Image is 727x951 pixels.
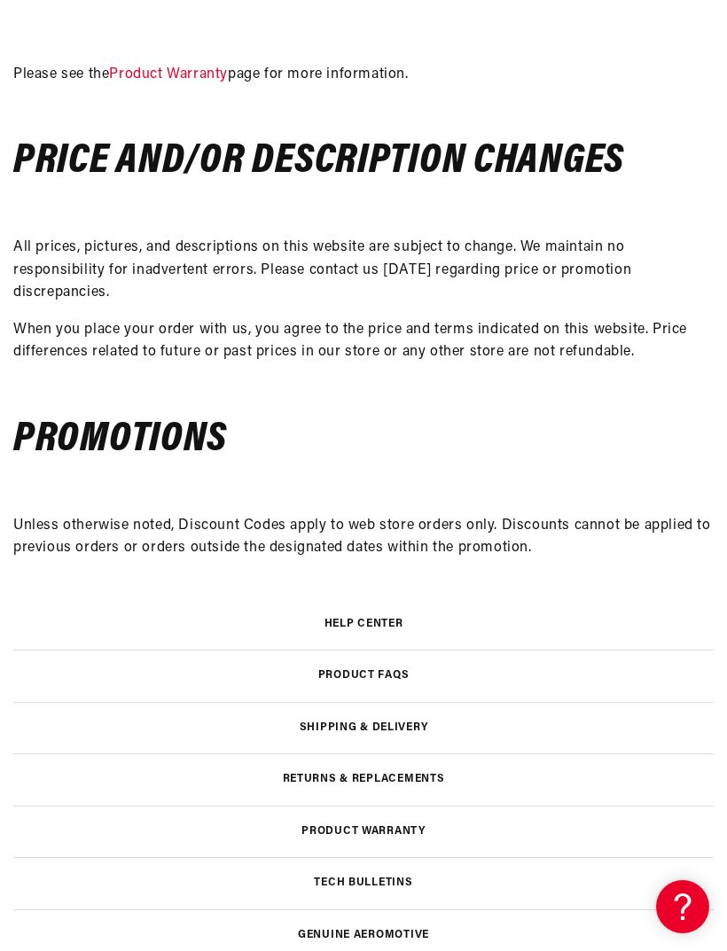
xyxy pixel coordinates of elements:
h3: Genuine Aeromotive [298,931,429,940]
a: Product Warranty [109,67,228,82]
a: Returns & Replacements [13,753,714,806]
h4: Price and/or Description Changes [13,143,714,180]
p: When you place your order with us, you agree to the price and terms indicated on this website. Pr... [13,319,714,364]
h4: Promotions [13,421,714,458]
h3: Product Warranty [301,827,426,837]
p: Unless otherwise noted, Discount Codes apply to web store orders only. Discounts cannot be applie... [13,515,714,560]
a: Shipping & Delivery [13,702,714,754]
h3: Product FAQs [318,671,410,681]
h3: Tech Bulletins [314,878,412,888]
h3: Returns & Replacements [283,775,445,784]
a: Product Warranty [13,806,714,858]
a: Product FAQs [13,650,714,702]
p: All prices, pictures, and descriptions on this website are subject to change. We maintain no resp... [13,237,714,305]
a: Tech Bulletins [13,857,714,909]
h3: Shipping & Delivery [300,723,428,733]
p: Please see the page for more information. [13,64,714,87]
a: Help Center [13,598,714,651]
h3: Help Center [324,620,403,629]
